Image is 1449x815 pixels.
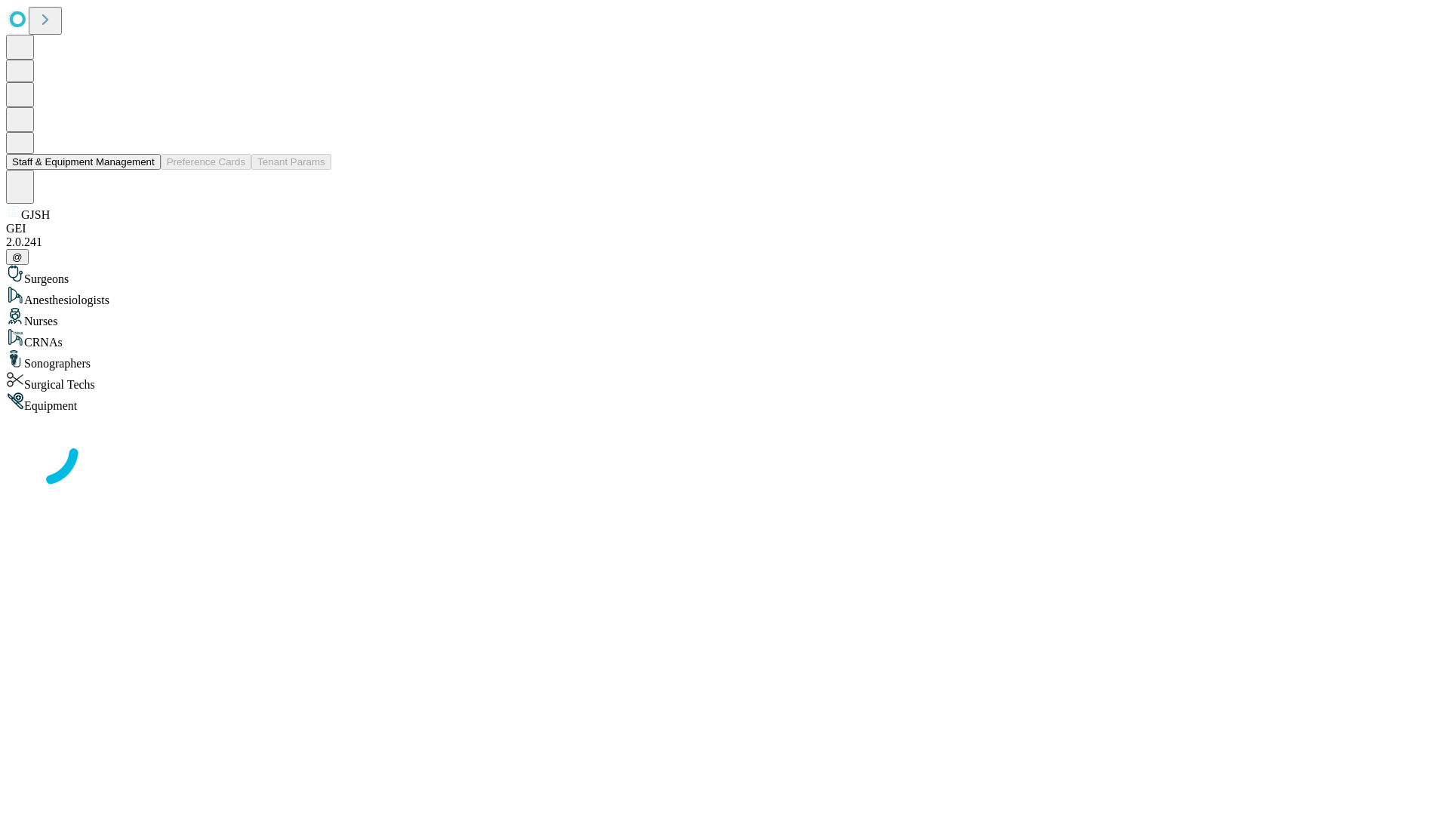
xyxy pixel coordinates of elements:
[6,249,29,265] button: @
[161,154,251,170] button: Preference Cards
[12,251,23,263] span: @
[6,235,1443,249] div: 2.0.241
[6,328,1443,349] div: CRNAs
[6,154,161,170] button: Staff & Equipment Management
[6,349,1443,371] div: Sonographers
[21,208,50,221] span: GJSH
[6,222,1443,235] div: GEI
[6,371,1443,392] div: Surgical Techs
[6,286,1443,307] div: Anesthesiologists
[6,392,1443,413] div: Equipment
[6,265,1443,286] div: Surgeons
[6,307,1443,328] div: Nurses
[251,154,331,170] button: Tenant Params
